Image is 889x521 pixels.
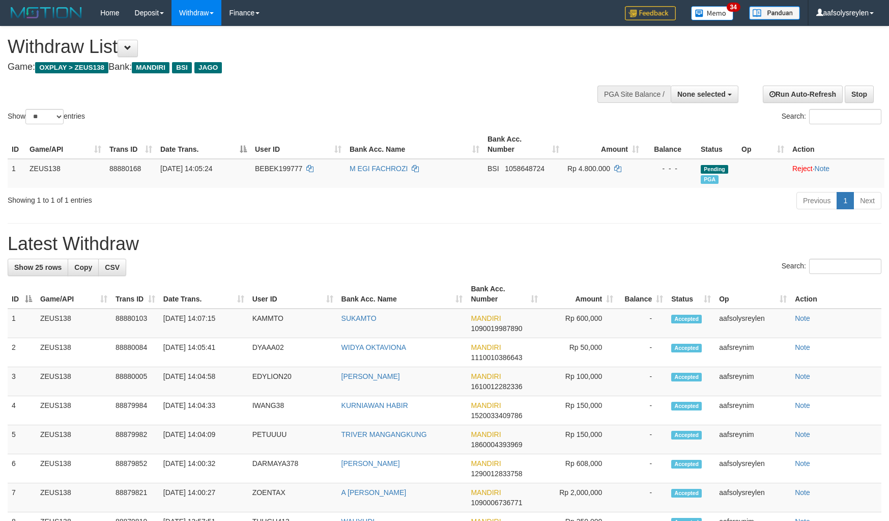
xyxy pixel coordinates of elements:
[8,454,36,483] td: 6
[68,259,99,276] a: Copy
[248,483,337,512] td: ZOENTAX
[837,192,854,209] a: 1
[809,259,881,274] input: Search:
[159,367,248,396] td: [DATE] 14:04:58
[251,130,346,159] th: User ID: activate to sort column ascending
[111,425,159,454] td: 88879982
[701,165,728,174] span: Pending
[467,280,542,309] th: Bank Acc. Number: activate to sort column ascending
[25,159,105,188] td: ZEUS138
[471,470,522,478] span: Copy 1290012833758 to clipboard
[567,164,610,173] span: Rp 4.800.000
[341,401,408,409] a: KURNIAWAN HABIR
[671,402,702,410] span: Accepted
[542,338,617,367] td: Rp 50,000
[8,367,36,396] td: 3
[617,483,667,512] td: -
[671,86,738,103] button: None selected
[111,280,159,309] th: Trans ID: activate to sort column ascending
[471,459,501,468] span: MANDIRI
[625,6,676,20] img: Feedback.jpg
[563,130,643,159] th: Amount: activate to sort column ascending
[8,109,85,124] label: Show entries
[159,454,248,483] td: [DATE] 14:00:32
[156,130,251,159] th: Date Trans.: activate to sort column descending
[471,488,501,497] span: MANDIRI
[853,192,881,209] a: Next
[25,130,105,159] th: Game/API: activate to sort column ascending
[194,62,222,73] span: JAGO
[248,454,337,483] td: DARMAYA378
[337,280,467,309] th: Bank Acc. Name: activate to sort column ascending
[691,6,734,20] img: Button%20Memo.svg
[105,130,156,159] th: Trans ID: activate to sort column ascending
[782,109,881,124] label: Search:
[159,338,248,367] td: [DATE] 14:05:41
[788,130,884,159] th: Action
[8,309,36,338] td: 1
[617,309,667,338] td: -
[715,396,791,425] td: aafsreynim
[727,3,740,12] span: 34
[643,130,697,159] th: Balance
[160,164,212,173] span: [DATE] 14:05:24
[647,163,693,174] div: - - -
[671,431,702,440] span: Accepted
[617,280,667,309] th: Balance: activate to sort column ascending
[36,483,111,512] td: ZEUS138
[341,488,407,497] a: A [PERSON_NAME]
[159,396,248,425] td: [DATE] 14:04:33
[542,454,617,483] td: Rp 608,000
[715,338,791,367] td: aafsreynim
[248,280,337,309] th: User ID: activate to sort column ascending
[74,263,92,271] span: Copy
[471,401,501,409] span: MANDIRI
[763,86,843,103] a: Run Auto-Refresh
[795,314,810,322] a: Note
[542,483,617,512] td: Rp 2,000,000
[8,259,68,276] a: Show 25 rows
[341,314,377,322] a: SUKAMTO
[677,90,726,98] span: None selected
[159,309,248,338] td: [DATE] 14:07:15
[159,483,248,512] td: [DATE] 14:00:27
[617,396,667,425] td: -
[8,130,25,159] th: ID
[350,164,408,173] a: M EGI FACHROZI
[25,109,64,124] select: Showentries
[671,489,702,498] span: Accepted
[471,430,501,438] span: MANDIRI
[132,62,169,73] span: MANDIRI
[111,367,159,396] td: 88880005
[471,499,522,507] span: Copy 1090006736771 to clipboard
[8,234,881,254] h1: Latest Withdraw
[795,459,810,468] a: Note
[697,130,737,159] th: Status
[36,338,111,367] td: ZEUS138
[111,338,159,367] td: 88880084
[248,367,337,396] td: EDYLION20
[248,309,337,338] td: KAMMTO
[617,367,667,396] td: -
[715,280,791,309] th: Op: activate to sort column ascending
[471,343,501,351] span: MANDIRI
[8,159,25,188] td: 1
[111,483,159,512] td: 88879821
[248,338,337,367] td: DYAAA02
[715,483,791,512] td: aafsolysreylen
[715,425,791,454] td: aafsreynim
[792,164,813,173] a: Reject
[795,430,810,438] a: Note
[542,280,617,309] th: Amount: activate to sort column ascending
[737,130,788,159] th: Op: activate to sort column ascending
[8,5,85,20] img: MOTION_logo.png
[471,412,522,420] span: Copy 1520033409786 to clipboard
[815,164,830,173] a: Note
[671,373,702,381] span: Accepted
[471,441,522,449] span: Copy 1860004393969 to clipboard
[36,425,111,454] td: ZEUS138
[471,324,522,333] span: Copy 1090019987890 to clipboard
[782,259,881,274] label: Search:
[14,263,62,271] span: Show 25 rows
[542,309,617,338] td: Rp 600,000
